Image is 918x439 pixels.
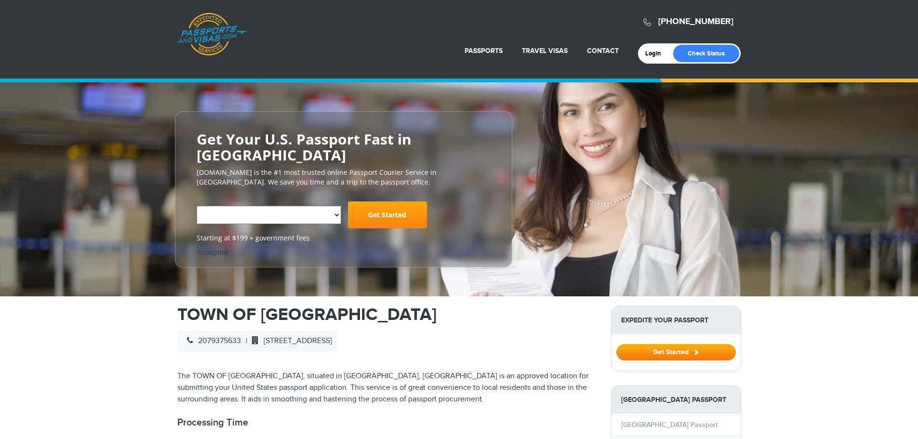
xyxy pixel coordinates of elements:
a: Contact [587,47,619,55]
a: Get Started [348,201,427,228]
a: Trustpilot [197,248,228,257]
a: [PHONE_NUMBER] [658,16,733,27]
strong: Expedite Your Passport [612,306,741,334]
h1: TOWN OF [GEOGRAPHIC_DATA] [177,306,597,323]
span: Starting at $199 + government fees [197,233,491,243]
div: | [177,331,337,352]
span: [STREET_ADDRESS] [247,336,332,346]
a: [GEOGRAPHIC_DATA] Passport [621,421,718,429]
h2: Processing Time [177,417,597,428]
h2: Get Your U.S. Passport Fast in [GEOGRAPHIC_DATA] [197,131,491,163]
p: [DOMAIN_NAME] is the #1 most trusted online Passport Courier Service in [GEOGRAPHIC_DATA]. We sav... [197,168,491,187]
a: Passports & [DOMAIN_NAME] [178,13,246,56]
a: Get Started [616,348,736,356]
a: Travel Visas [522,47,568,55]
a: Check Status [673,45,739,62]
strong: [GEOGRAPHIC_DATA] Passport [612,386,741,413]
a: Login [645,50,668,57]
p: The TOWN OF [GEOGRAPHIC_DATA], situated in [GEOGRAPHIC_DATA], [GEOGRAPHIC_DATA] is an approved lo... [177,371,597,405]
button: Get Started [616,344,736,360]
span: 2079375633 [182,336,241,346]
a: Passports [465,47,503,55]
